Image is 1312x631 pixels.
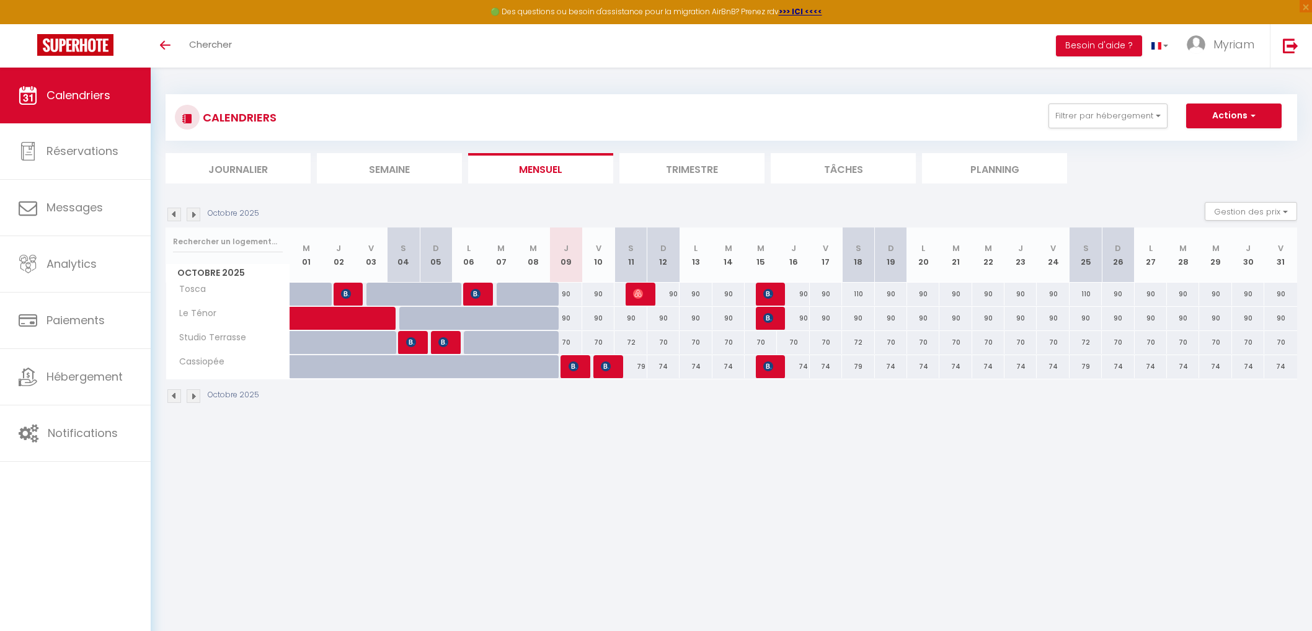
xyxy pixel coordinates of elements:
div: 90 [1070,307,1102,330]
span: Calendriers [47,87,110,103]
div: 79 [1070,355,1102,378]
div: 74 [907,355,939,378]
span: Studio Terrasse [168,331,249,345]
abbr: L [694,242,698,254]
div: 70 [1167,331,1199,354]
div: 90 [614,307,647,330]
div: 79 [614,355,647,378]
th: 20 [907,227,939,283]
div: 90 [1135,307,1167,330]
abbr: M [497,242,505,254]
th: 29 [1199,227,1231,283]
div: 90 [712,283,745,306]
div: 90 [1167,283,1199,306]
div: 70 [1102,331,1134,354]
abbr: V [823,242,828,254]
div: 110 [842,283,874,306]
div: 70 [680,331,712,354]
th: 10 [582,227,614,283]
span: Octobre 2025 [166,264,290,282]
span: Analytics [47,256,97,271]
abbr: M [1212,242,1220,254]
div: 90 [1004,283,1037,306]
th: 26 [1102,227,1134,283]
span: Messages [47,200,103,215]
div: 90 [582,307,614,330]
div: 74 [680,355,712,378]
abbr: M [725,242,732,254]
div: 90 [1264,283,1297,306]
th: 16 [777,227,809,283]
span: [PERSON_NAME] [763,355,774,378]
div: 70 [972,331,1004,354]
th: 12 [647,227,680,283]
div: 90 [777,307,809,330]
div: 90 [647,307,680,330]
div: 90 [550,283,582,306]
span: Tosca [168,283,215,296]
div: 70 [1199,331,1231,354]
div: 70 [712,331,745,354]
span: Hébergement [47,369,123,384]
div: 70 [582,331,614,354]
div: 90 [680,283,712,306]
div: 90 [1135,283,1167,306]
abbr: M [530,242,537,254]
div: 90 [1264,307,1297,330]
button: Gestion des prix [1205,202,1297,221]
div: 70 [1232,331,1264,354]
span: [PERSON_NAME] [633,282,644,306]
th: 08 [517,227,549,283]
abbr: S [856,242,861,254]
div: 90 [1167,307,1199,330]
div: 70 [550,331,582,354]
th: 30 [1232,227,1264,283]
div: 70 [939,331,972,354]
strong: >>> ICI <<<< [779,6,822,17]
abbr: S [1083,242,1089,254]
div: 90 [907,307,939,330]
th: 05 [420,227,452,283]
div: 74 [810,355,842,378]
abbr: J [791,242,796,254]
th: 22 [972,227,1004,283]
abbr: D [888,242,894,254]
div: 70 [1135,331,1167,354]
span: [PERSON_NAME] [341,282,352,306]
div: 70 [875,331,907,354]
abbr: D [1115,242,1121,254]
th: 23 [1004,227,1037,283]
abbr: L [467,242,471,254]
th: 04 [388,227,420,283]
div: 74 [777,355,809,378]
abbr: V [1278,242,1283,254]
div: 90 [1037,283,1069,306]
abbr: J [1018,242,1023,254]
div: 90 [1102,283,1134,306]
div: 90 [1199,283,1231,306]
div: 90 [972,307,1004,330]
div: 74 [1232,355,1264,378]
img: Super Booking [37,34,113,56]
span: Notifications [48,425,118,441]
th: 18 [842,227,874,283]
div: 90 [875,283,907,306]
div: 74 [1037,355,1069,378]
abbr: S [401,242,406,254]
abbr: M [1179,242,1187,254]
div: 74 [1135,355,1167,378]
th: 28 [1167,227,1199,283]
img: logout [1283,38,1298,53]
div: 70 [1037,331,1069,354]
th: 25 [1070,227,1102,283]
span: Cassiopée [168,355,228,369]
span: Réservations [47,143,118,159]
div: 74 [1102,355,1134,378]
div: 90 [550,307,582,330]
th: 09 [550,227,582,283]
div: 72 [842,331,874,354]
abbr: V [596,242,601,254]
th: 27 [1135,227,1167,283]
div: 90 [1232,283,1264,306]
div: 90 [1232,307,1264,330]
